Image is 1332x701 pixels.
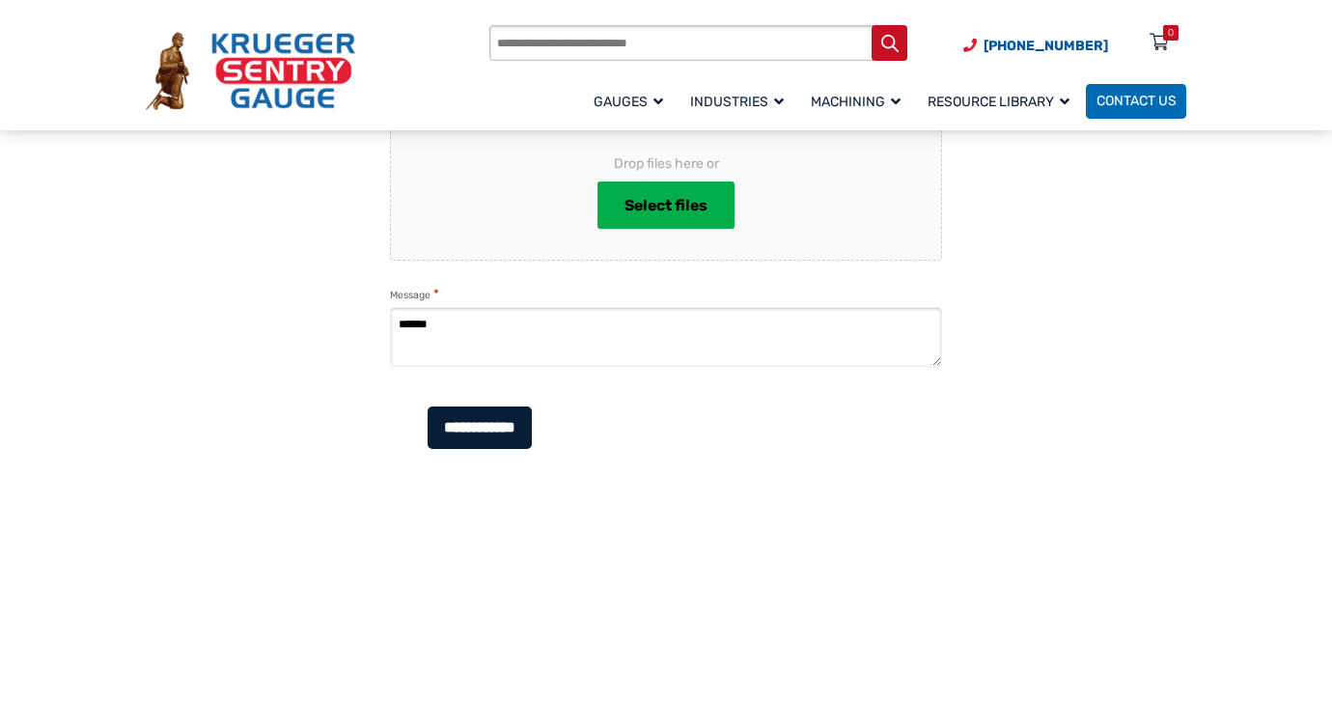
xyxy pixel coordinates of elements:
[928,94,1069,110] span: Resource Library
[583,81,680,121] a: Gauges
[422,154,911,174] span: Drop files here or
[963,36,1108,56] a: Phone Number (920) 434-8860
[984,38,1108,54] span: [PHONE_NUMBER]
[594,94,663,110] span: Gauges
[390,286,439,304] label: Message
[1096,94,1177,110] span: Contact Us
[690,94,784,110] span: Industries
[1086,84,1186,119] a: Contact Us
[1168,25,1174,41] div: 0
[680,81,800,121] a: Industries
[811,94,901,110] span: Machining
[146,32,355,109] img: Krueger Sentry Gauge
[800,81,917,121] a: Machining
[597,182,735,230] button: select files, file
[917,81,1086,121] a: Resource Library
